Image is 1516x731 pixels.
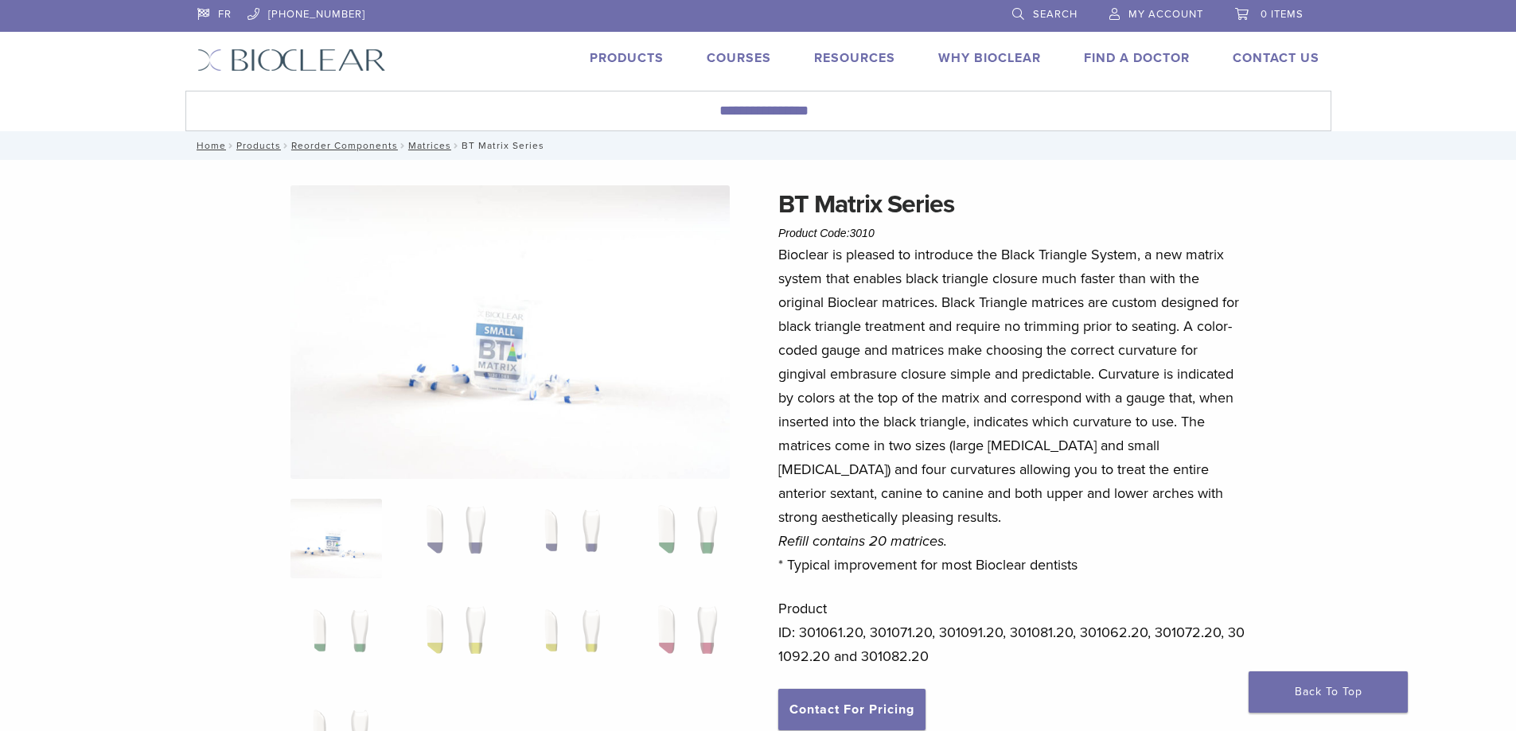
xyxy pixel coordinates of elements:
[778,185,1246,224] h1: BT Matrix Series
[406,599,497,679] img: BT Matrix Series - Image 6
[281,142,291,150] span: /
[290,499,382,578] img: Anterior-Black-Triangle-Series-Matrices-324x324.jpg
[398,142,408,150] span: /
[778,243,1246,577] p: Bioclear is pleased to introduce the Black Triangle System, a new matrix system that enables blac...
[778,689,926,730] a: Contact For Pricing
[590,50,664,66] a: Products
[451,142,462,150] span: /
[938,50,1041,66] a: Why Bioclear
[226,142,236,150] span: /
[814,50,895,66] a: Resources
[522,599,614,679] img: BT Matrix Series - Image 7
[1261,8,1304,21] span: 0 items
[290,599,382,679] img: BT Matrix Series - Image 5
[1128,8,1203,21] span: My Account
[408,140,451,151] a: Matrices
[778,227,875,239] span: Product Code:
[406,499,497,578] img: BT Matrix Series - Image 2
[192,140,226,151] a: Home
[850,227,875,239] span: 3010
[236,140,281,151] a: Products
[291,140,398,151] a: Reorder Components
[522,499,614,578] img: BT Matrix Series - Image 3
[778,597,1246,668] p: Product ID: 301061.20, 301071.20, 301091.20, 301081.20, 301062.20, 301072.20, 301092.20 and 30108...
[1084,50,1190,66] a: Find A Doctor
[1033,8,1078,21] span: Search
[197,49,386,72] img: Bioclear
[185,131,1331,160] nav: BT Matrix Series
[707,50,771,66] a: Courses
[290,185,730,479] img: Anterior Black Triangle Series Matrices
[1233,50,1319,66] a: Contact Us
[778,532,947,550] em: Refill contains 20 matrices.
[1249,671,1408,713] a: Back To Top
[637,499,729,578] img: BT Matrix Series - Image 4
[637,599,729,679] img: BT Matrix Series - Image 8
